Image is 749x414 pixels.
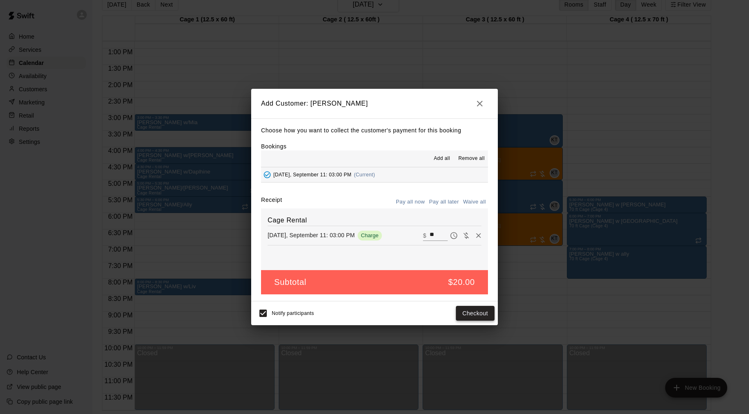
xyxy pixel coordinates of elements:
[455,152,488,165] button: Remove all
[273,172,351,178] span: [DATE], September 11: 03:00 PM
[434,155,450,163] span: Add all
[268,231,355,239] p: [DATE], September 11: 03:00 PM
[423,231,426,240] p: $
[448,277,475,288] h5: $20.00
[272,310,314,316] span: Notify participants
[460,231,472,238] span: Waive payment
[427,196,461,208] button: Pay all later
[456,306,495,321] button: Checkout
[358,232,382,238] span: Charge
[251,89,498,118] h2: Add Customer: [PERSON_NAME]
[472,229,485,242] button: Remove
[461,196,488,208] button: Waive all
[274,277,306,288] h5: Subtotal
[458,155,485,163] span: Remove all
[448,231,460,238] span: Pay later
[261,125,488,136] p: Choose how you want to collect the customer's payment for this booking
[394,196,427,208] button: Pay all now
[429,152,455,165] button: Add all
[261,196,282,208] label: Receipt
[261,167,488,183] button: Added - Collect Payment[DATE], September 11: 03:00 PM(Current)
[261,143,287,150] label: Bookings
[261,169,273,181] button: Added - Collect Payment
[268,215,481,226] h6: Cage Rental
[354,172,375,178] span: (Current)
